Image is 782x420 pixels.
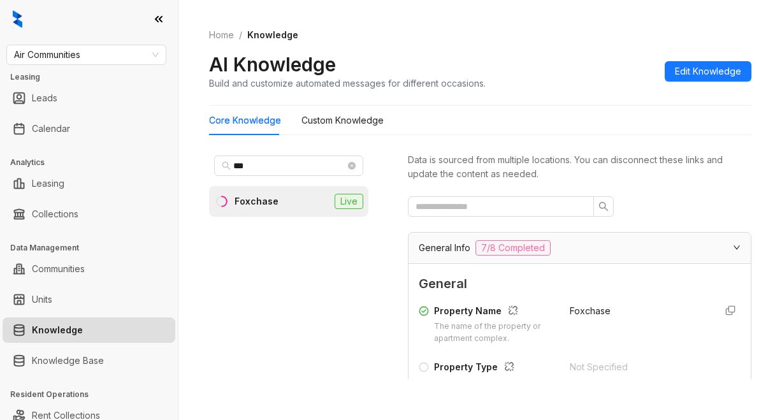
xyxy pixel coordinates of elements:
[434,321,554,345] div: The name of the property or apartment complex.
[3,116,175,141] li: Calendar
[3,317,175,343] li: Knowledge
[209,52,336,76] h2: AI Knowledge
[3,85,175,111] li: Leads
[675,64,741,78] span: Edit Knowledge
[14,45,159,64] span: Air Communities
[408,153,751,181] div: Data is sourced from multiple locations. You can disconnect these links and update the content as...
[335,194,363,209] span: Live
[32,201,78,227] a: Collections
[3,348,175,373] li: Knowledge Base
[222,161,231,170] span: search
[32,171,64,196] a: Leasing
[10,157,178,168] h3: Analytics
[3,201,175,227] li: Collections
[475,240,551,256] span: 7/8 Completed
[10,242,178,254] h3: Data Management
[570,360,706,374] div: Not Specified
[3,287,175,312] li: Units
[10,71,178,83] h3: Leasing
[209,76,486,90] div: Build and customize automated messages for different occasions.
[348,162,356,170] span: close-circle
[434,304,554,321] div: Property Name
[206,28,236,42] a: Home
[32,256,85,282] a: Communities
[209,113,281,127] div: Core Knowledge
[13,10,22,28] img: logo
[419,241,470,255] span: General Info
[235,194,279,208] div: Foxchase
[570,305,611,316] span: Foxchase
[434,377,554,413] div: The type of property, such as apartment, condo, or townhouse.
[419,274,741,294] span: General
[32,317,83,343] a: Knowledge
[3,171,175,196] li: Leasing
[10,389,178,400] h3: Resident Operations
[598,201,609,212] span: search
[32,348,104,373] a: Knowledge Base
[247,29,298,40] span: Knowledge
[434,360,554,377] div: Property Type
[665,61,751,82] button: Edit Knowledge
[301,113,384,127] div: Custom Knowledge
[32,116,70,141] a: Calendar
[32,85,57,111] a: Leads
[409,233,751,263] div: General Info7/8 Completed
[733,243,741,251] span: expanded
[239,28,242,42] li: /
[32,287,52,312] a: Units
[3,256,175,282] li: Communities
